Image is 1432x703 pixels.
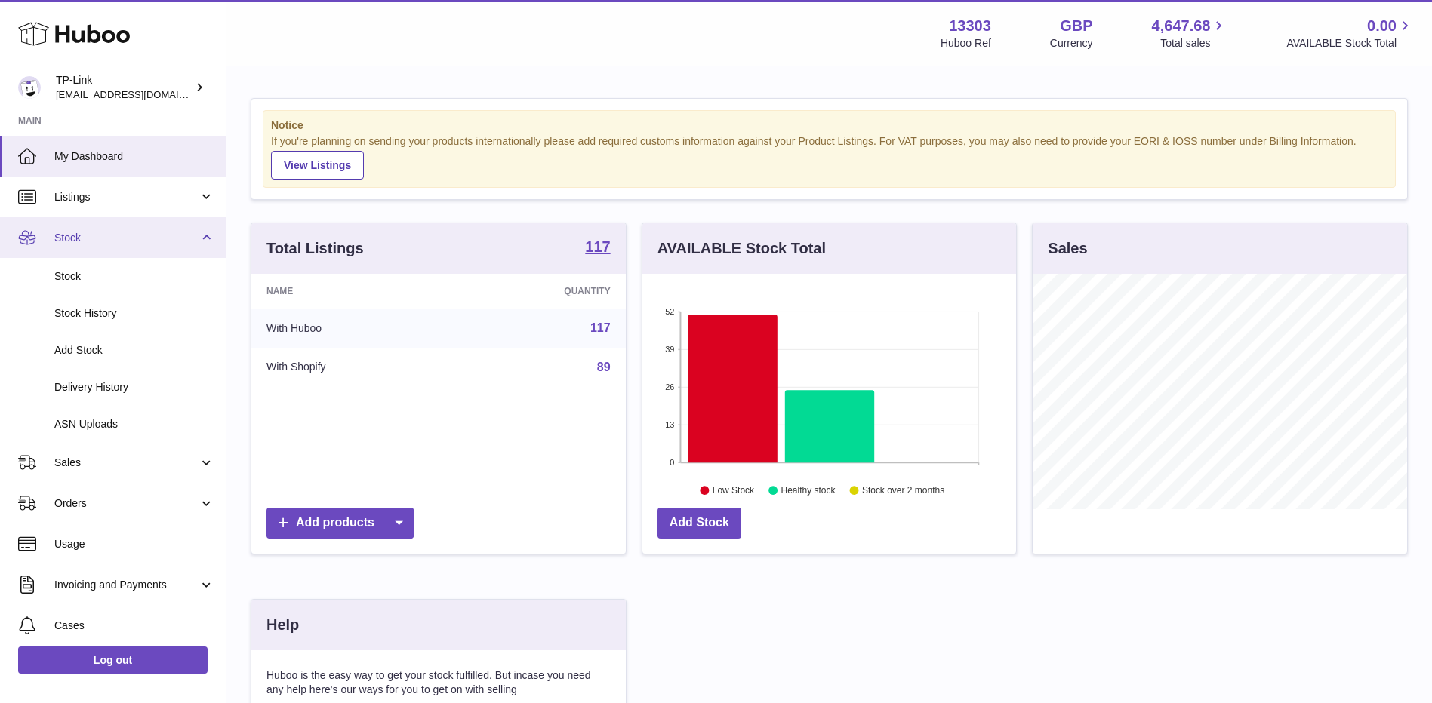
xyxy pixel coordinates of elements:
[665,345,674,354] text: 39
[54,343,214,358] span: Add Stock
[453,274,625,309] th: Quantity
[665,382,674,391] text: 26
[54,496,199,511] span: Orders
[781,485,836,496] text: Healthy stock
[54,269,214,284] span: Stock
[54,619,214,633] span: Cases
[266,668,611,697] p: Huboo is the easy way to get your stock fulfilled. But incase you need any help here's our ways f...
[1160,36,1227,51] span: Total sales
[54,149,214,164] span: My Dashboard
[54,306,214,321] span: Stock History
[56,73,192,102] div: TP-Link
[949,16,991,36] strong: 13303
[585,239,610,254] strong: 117
[665,307,674,316] text: 52
[670,458,674,467] text: 0
[585,239,610,257] a: 117
[271,118,1387,133] strong: Notice
[1050,36,1093,51] div: Currency
[18,646,208,674] a: Log out
[266,238,364,259] h3: Total Listings
[1367,16,1397,36] span: 0.00
[597,361,611,373] a: 89
[18,76,41,99] img: gaby.chen@tp-link.com
[251,309,453,348] td: With Huboo
[54,456,199,470] span: Sales
[54,417,214,431] span: ASN Uploads
[1048,238,1087,259] h3: Sales
[657,238,826,259] h3: AVAILABLE Stock Total
[1286,36,1414,51] span: AVAILABLE Stock Total
[54,380,214,394] span: Delivery History
[271,151,364,180] a: View Listings
[56,88,222,100] span: [EMAIL_ADDRESS][DOMAIN_NAME]
[54,578,199,592] span: Invoicing and Payments
[1152,16,1228,51] a: 4,647.68 Total sales
[251,348,453,387] td: With Shopify
[713,485,755,496] text: Low Stock
[1152,16,1211,36] span: 4,647.68
[54,190,199,204] span: Listings
[941,36,991,51] div: Huboo Ref
[1286,16,1414,51] a: 0.00 AVAILABLE Stock Total
[266,508,414,539] a: Add products
[251,274,453,309] th: Name
[1060,16,1092,36] strong: GBP
[54,537,214,551] span: Usage
[54,231,199,245] span: Stock
[590,321,611,334] a: 117
[665,420,674,429] text: 13
[271,134,1387,180] div: If you're planning on sending your products internationally please add required customs informati...
[657,508,741,539] a: Add Stock
[862,485,944,496] text: Stock over 2 months
[266,615,299,635] h3: Help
